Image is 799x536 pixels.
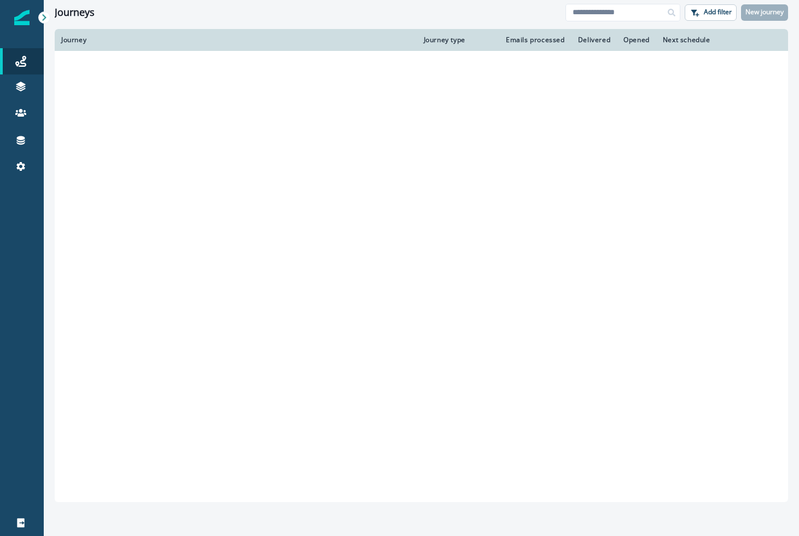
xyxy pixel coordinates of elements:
[61,36,411,44] div: Journey
[503,36,565,44] div: Emails processed
[745,8,784,16] p: New journey
[578,36,610,44] div: Delivered
[663,36,755,44] div: Next schedule
[424,36,490,44] div: Journey type
[55,7,95,19] h1: Journeys
[741,4,788,21] button: New journey
[623,36,650,44] div: Opened
[14,10,30,25] img: Inflection
[704,8,732,16] p: Add filter
[685,4,737,21] button: Add filter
